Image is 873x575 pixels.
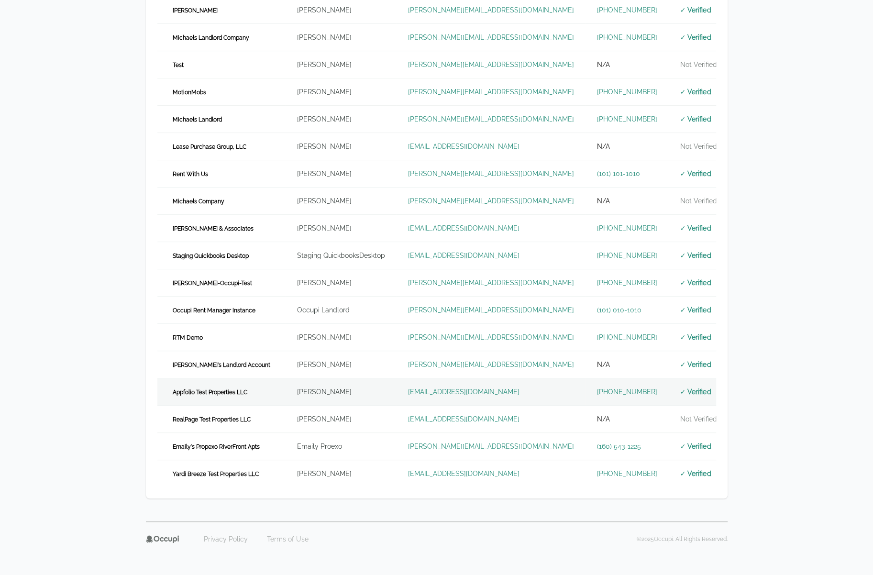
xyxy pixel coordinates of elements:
span: ✓ Verified [680,306,711,314]
a: [PERSON_NAME][EMAIL_ADDRESS][DOMAIN_NAME] [408,197,574,205]
span: Michaels Company [169,197,228,206]
a: [EMAIL_ADDRESS][DOMAIN_NAME] [408,224,519,232]
td: [PERSON_NAME] [286,378,397,406]
td: [PERSON_NAME] [286,188,397,215]
a: [PHONE_NUMBER] [597,115,657,123]
a: (101) 010-1010 [597,306,641,314]
a: [PHONE_NUMBER] [597,252,657,259]
td: [PERSON_NAME] [286,133,397,160]
span: Rent With Us [169,169,212,179]
td: N/A [586,51,669,78]
a: [PHONE_NUMBER] [597,279,657,287]
span: Not Verified [680,61,717,68]
a: [PERSON_NAME][EMAIL_ADDRESS][DOMAIN_NAME] [408,115,574,123]
a: [PHONE_NUMBER] [597,388,657,396]
a: [PERSON_NAME][EMAIL_ADDRESS][DOMAIN_NAME] [408,61,574,68]
span: Yardi Breeze Test Properties LLC [169,469,263,479]
a: Privacy Policy [198,531,254,547]
span: ✓ Verified [680,88,711,96]
a: [PHONE_NUMBER] [597,224,657,232]
span: RealPage Test Properties LLC [169,415,254,424]
td: [PERSON_NAME] [286,215,397,242]
td: [PERSON_NAME] [286,106,397,133]
span: ✓ Verified [680,170,711,177]
td: Occupi Landlord [286,297,397,324]
td: Emaily Proexo [286,433,397,460]
td: N/A [586,133,669,160]
a: [EMAIL_ADDRESS][DOMAIN_NAME] [408,252,519,259]
td: [PERSON_NAME] [286,406,397,433]
span: ✓ Verified [680,279,711,287]
span: ✓ Verified [680,333,711,341]
a: [PHONE_NUMBER] [597,6,657,14]
span: ✓ Verified [680,442,711,450]
span: [PERSON_NAME]'s Landlord Account [169,360,274,370]
a: [PERSON_NAME][EMAIL_ADDRESS][DOMAIN_NAME] [408,88,574,96]
td: [PERSON_NAME] [286,24,397,51]
span: Not Verified [680,143,717,150]
span: Michaels Landlord [169,115,226,124]
span: RTM Demo [169,333,207,343]
a: [EMAIL_ADDRESS][DOMAIN_NAME] [408,470,519,477]
td: Staging QuickbooksDesktop [286,242,397,269]
p: © 2025 Occupi. All Rights Reserved. [637,535,728,543]
span: Occupi Rent Manager Instance [169,306,259,315]
span: ✓ Verified [680,115,711,123]
a: [PHONE_NUMBER] [597,88,657,96]
td: [PERSON_NAME] [286,51,397,78]
a: [PERSON_NAME][EMAIL_ADDRESS][DOMAIN_NAME] [408,306,574,314]
span: ✓ Verified [680,33,711,41]
td: [PERSON_NAME] [286,324,397,351]
a: [PERSON_NAME][EMAIL_ADDRESS][DOMAIN_NAME] [408,442,574,450]
span: ✓ Verified [680,224,711,232]
a: [PERSON_NAME][EMAIL_ADDRESS][DOMAIN_NAME] [408,333,574,341]
a: (101) 101-1010 [597,170,640,177]
td: [PERSON_NAME] [286,78,397,106]
a: [PHONE_NUMBER] [597,33,657,41]
span: ✓ Verified [680,361,711,368]
span: Not Verified [680,415,717,423]
span: Lease Purchase Group, LLC [169,142,250,152]
a: [PHONE_NUMBER] [597,470,657,477]
a: [PERSON_NAME][EMAIL_ADDRESS][DOMAIN_NAME] [408,33,574,41]
a: Terms of Use [261,531,314,547]
span: ✓ Verified [680,388,711,396]
td: [PERSON_NAME] [286,269,397,297]
td: N/A [586,351,669,378]
span: [PERSON_NAME] [169,6,221,15]
a: [PERSON_NAME][EMAIL_ADDRESS][DOMAIN_NAME] [408,6,574,14]
a: [EMAIL_ADDRESS][DOMAIN_NAME] [408,415,519,423]
a: [EMAIL_ADDRESS][DOMAIN_NAME] [408,388,519,396]
span: [PERSON_NAME] & Associates [169,224,257,233]
a: (160) 543-1225 [597,442,641,450]
td: [PERSON_NAME] [286,160,397,188]
a: [PHONE_NUMBER] [597,333,657,341]
span: Not Verified [680,197,717,205]
td: N/A [586,188,669,215]
td: N/A [586,406,669,433]
span: Michaels Landlord Company [169,33,253,43]
a: [EMAIL_ADDRESS][DOMAIN_NAME] [408,143,519,150]
span: MotionMobs [169,88,210,97]
span: [PERSON_NAME]-Occupi-Test [169,278,256,288]
a: [PERSON_NAME][EMAIL_ADDRESS][DOMAIN_NAME] [408,279,574,287]
a: [PERSON_NAME][EMAIL_ADDRESS][DOMAIN_NAME] [408,361,574,368]
span: Staging Quickbooks Desktop [169,251,253,261]
span: Test [169,60,188,70]
td: [PERSON_NAME] [286,460,397,487]
span: ✓ Verified [680,252,711,259]
a: [PERSON_NAME][EMAIL_ADDRESS][DOMAIN_NAME] [408,170,574,177]
span: ✓ Verified [680,470,711,477]
span: Appfolio Test Properties LLC [169,387,251,397]
span: ✓ Verified [680,6,711,14]
span: Emaily's Propexo RiverFront Apts [169,442,264,452]
td: [PERSON_NAME] [286,351,397,378]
